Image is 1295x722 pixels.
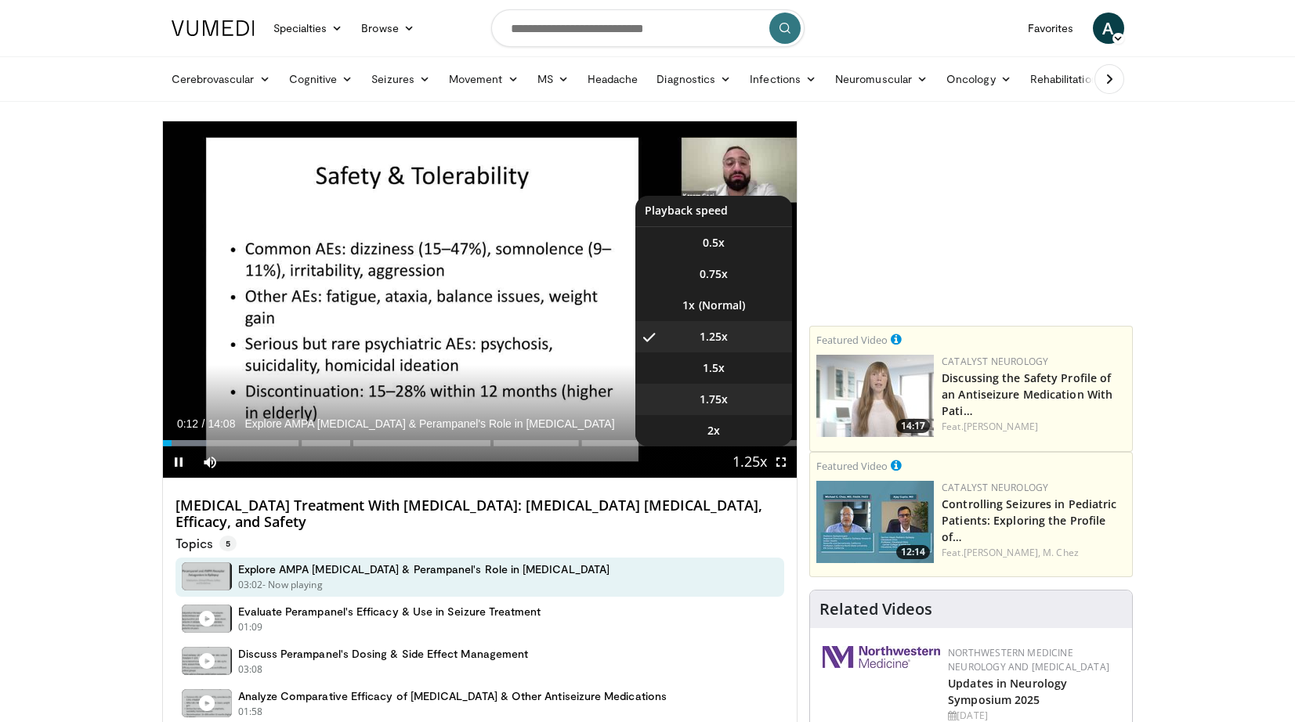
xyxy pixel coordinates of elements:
a: Northwestern Medicine Neurology and [MEDICAL_DATA] [948,646,1109,673]
span: 1.25x [700,329,728,345]
video-js: Video Player [163,121,798,478]
span: 0:12 [177,417,198,430]
div: Feat. [942,420,1126,434]
span: / [202,417,205,430]
a: [PERSON_NAME], [964,546,1040,559]
span: 12:14 [896,545,930,559]
p: 01:09 [238,620,263,634]
h4: Discuss Perampanel's Dosing & Side Effect Management [238,647,529,661]
span: 1.75x [700,392,728,407]
a: M. Chez [1043,546,1079,559]
p: 01:58 [238,705,263,719]
a: Seizures [362,63,440,95]
span: 0.75x [700,266,728,282]
a: Oncology [937,63,1021,95]
a: Catalyst Neurology [942,481,1048,494]
span: 14:08 [208,417,235,430]
span: 1x [682,298,695,313]
img: VuMedi Logo [172,20,255,36]
button: Fullscreen [765,446,797,478]
button: Pause [163,446,194,478]
span: 1.5x [703,360,725,376]
a: A [1093,13,1124,44]
a: Catalyst Neurology [942,355,1048,368]
a: Controlling Seizures in Pediatric Patients: Exploring the Profile of… [942,496,1116,544]
img: 5e01731b-4d4e-47f8-b775-0c1d7f1e3c52.png.150x105_q85_crop-smart_upscale.jpg [816,481,934,563]
small: Featured Video [816,333,888,347]
span: 0.5x [703,235,725,251]
iframe: Advertisement [854,121,1089,316]
h4: Explore AMPA [MEDICAL_DATA] & Perampanel's Role in [MEDICAL_DATA] [238,562,610,576]
h4: Analyze Comparative Efficacy of [MEDICAL_DATA] & Other Antiseizure Medications [238,689,667,703]
a: MS [528,63,578,95]
a: 12:14 [816,481,934,563]
span: 14:17 [896,419,930,433]
div: Feat. [942,546,1126,560]
a: Browse [352,13,424,44]
a: Movement [440,63,528,95]
a: [PERSON_NAME] [964,420,1038,433]
a: Cognitive [280,63,363,95]
a: Favorites [1018,13,1083,44]
p: Topics [175,536,237,551]
a: Headache [578,63,648,95]
a: Updates in Neurology Symposium 2025 [948,676,1067,707]
a: Infections [740,63,826,95]
small: Featured Video [816,459,888,473]
h4: [MEDICAL_DATA] Treatment With [MEDICAL_DATA]: [MEDICAL_DATA] [MEDICAL_DATA], Efficacy, and Safety [175,497,785,531]
input: Search topics, interventions [491,9,805,47]
a: Discussing the Safety Profile of an Antiseizure Medication With Pati… [942,370,1112,418]
a: 14:17 [816,355,934,437]
a: Rehabilitation [1021,63,1107,95]
a: Neuromuscular [826,63,937,95]
a: Cerebrovascular [162,63,280,95]
img: c23d0a25-a0b6-49e6-ba12-869cdc8b250a.png.150x105_q85_crop-smart_upscale.jpg [816,355,934,437]
button: Playback Rate [734,446,765,478]
p: 03:08 [238,662,263,677]
h4: Related Videos [819,600,932,619]
div: Progress Bar [163,440,798,446]
button: Mute [194,446,226,478]
span: 5 [219,536,237,551]
p: - Now playing [262,578,323,592]
h4: Evaluate Perampanel's Efficacy & Use in Seizure Treatment [238,605,541,619]
p: 03:02 [238,578,263,592]
img: 2a462fb6-9365-492a-ac79-3166a6f924d8.png.150x105_q85_autocrop_double_scale_upscale_version-0.2.jpg [823,646,940,668]
a: Diagnostics [647,63,740,95]
span: Explore AMPA [MEDICAL_DATA] & Perampanel's Role in [MEDICAL_DATA] [244,417,614,431]
span: 2x [707,423,720,439]
a: Specialties [264,13,353,44]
